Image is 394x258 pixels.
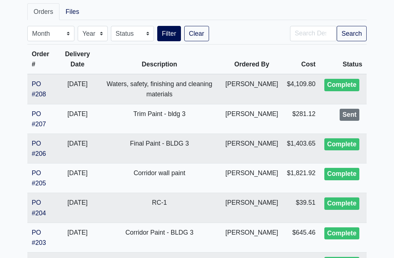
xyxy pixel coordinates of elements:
[32,229,46,246] a: PO #203
[59,3,85,20] a: Files
[324,168,359,180] div: Complete
[221,223,283,252] td: [PERSON_NAME]
[27,45,57,74] th: Order #
[98,45,221,74] th: Description
[324,79,359,91] div: Complete
[32,110,46,128] a: PO #207
[27,3,59,20] a: Orders
[57,74,98,104] td: [DATE]
[283,45,320,74] th: Cost
[157,26,181,41] button: Filter
[221,163,283,193] td: [PERSON_NAME]
[98,74,221,104] td: Waters, safety, finishing and cleaning materials
[32,80,46,98] a: PO #208
[340,109,359,121] div: Sent
[337,26,367,41] button: Search
[221,193,283,223] td: [PERSON_NAME]
[283,134,320,163] td: $1,403.65
[221,45,283,74] th: Ordered By
[283,223,320,252] td: $645.46
[283,74,320,104] td: $4,109.80
[324,197,359,210] div: Complete
[32,169,46,187] a: PO #205
[32,199,46,216] a: PO #204
[283,193,320,223] td: $39.51
[57,104,98,134] td: [DATE]
[221,74,283,104] td: [PERSON_NAME]
[57,163,98,193] td: [DATE]
[98,163,221,193] td: Corridor wall paint
[98,193,221,223] td: RC-1
[57,45,98,74] th: Delivery Date
[57,134,98,163] td: [DATE]
[324,138,359,151] div: Complete
[320,45,367,74] th: Status
[283,163,320,193] td: $1,821.92
[290,26,337,41] input: Search
[32,140,46,157] a: PO #206
[221,104,283,134] td: [PERSON_NAME]
[98,134,221,163] td: Final Paint - BLDG 3
[57,193,98,223] td: [DATE]
[98,104,221,134] td: Trim Paint - bldg 3
[184,26,209,41] a: Clear
[324,227,359,240] div: Complete
[221,134,283,163] td: [PERSON_NAME]
[98,223,221,252] td: Corridor Paint - BLDG 3
[283,104,320,134] td: $281.12
[57,223,98,252] td: [DATE]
